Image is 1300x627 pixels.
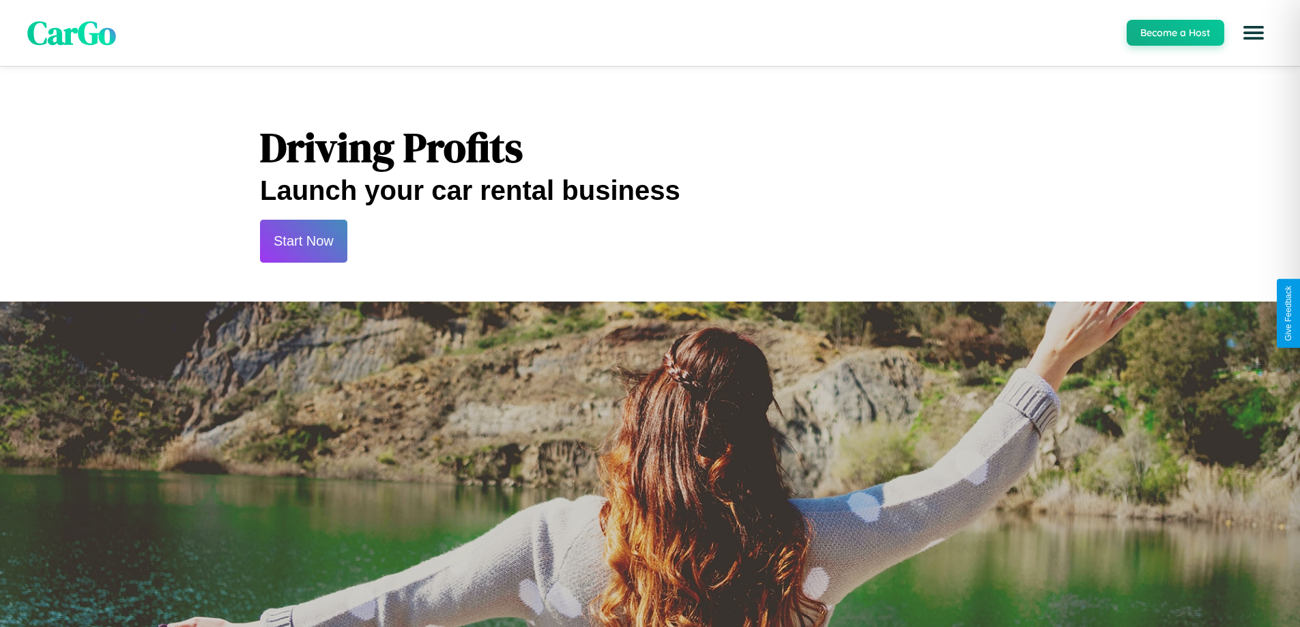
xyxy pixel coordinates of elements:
[1284,286,1293,341] div: Give Feedback
[260,175,1040,206] h2: Launch your car rental business
[260,220,347,263] button: Start Now
[27,10,116,55] span: CarGo
[1127,20,1224,46] button: Become a Host
[260,119,1040,175] h1: Driving Profits
[1234,14,1273,52] button: Open menu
